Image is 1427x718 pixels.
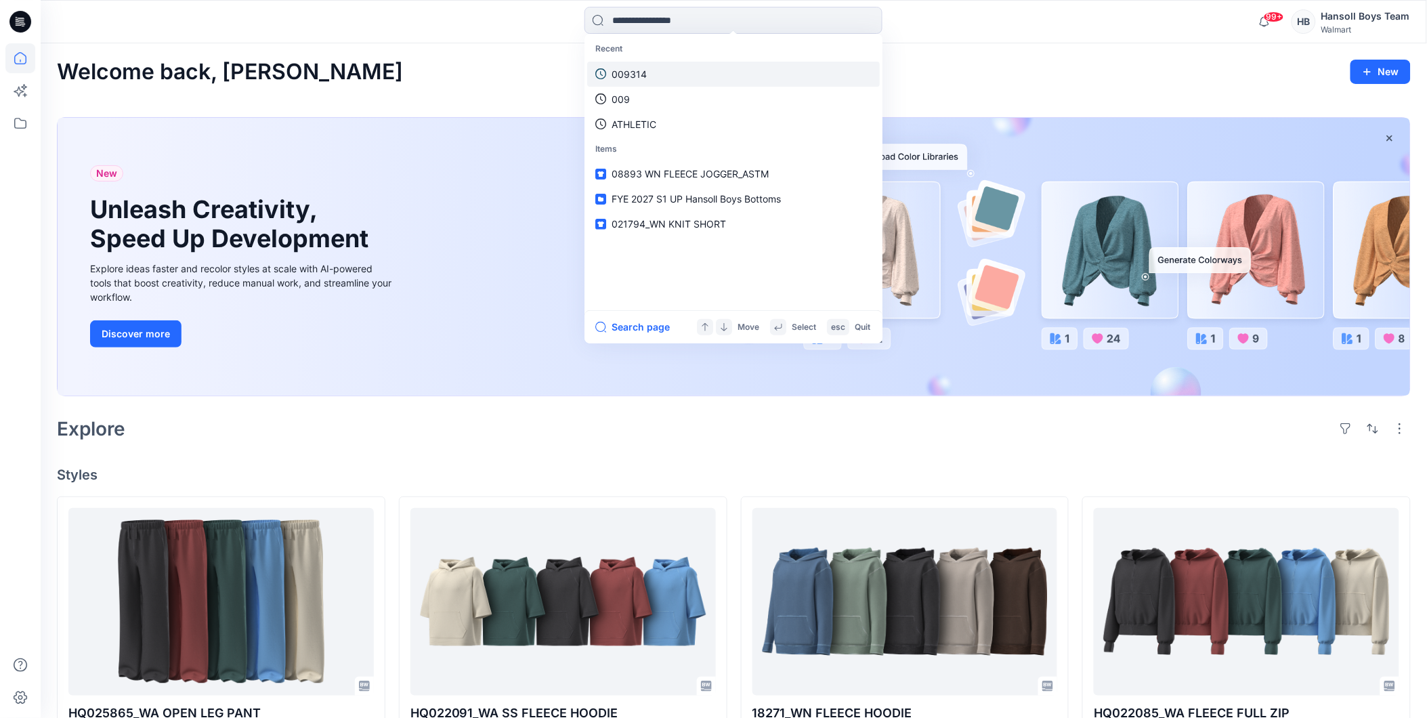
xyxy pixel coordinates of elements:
p: Recent [587,37,880,62]
a: ATHLETIC [587,112,880,137]
a: 08893 WN FLEECE JOGGER_ASTM [587,161,880,186]
h1: Unleash Creativity, Speed Up Development [90,195,375,253]
div: HB [1292,9,1316,34]
span: FYE 2027 S1 UP Hansoll Boys Bottoms [612,193,781,205]
a: 18271_WN FLEECE HOODIE [752,508,1058,696]
h2: Welcome back, [PERSON_NAME] [57,60,403,85]
a: HQ022085_WA FLEECE FULL ZIP [1094,508,1399,696]
p: Move [738,320,759,335]
div: Explore ideas faster and recolor styles at scale with AI-powered tools that boost creativity, red... [90,261,395,304]
p: ATHLETIC [612,117,656,131]
span: 08893 WN FLEECE JOGGER_ASTM [612,168,769,179]
button: New [1350,60,1411,84]
a: HQ022091_WA SS FLEECE HOODIE [410,508,716,696]
button: Discover more [90,320,182,347]
div: Walmart [1321,24,1410,35]
a: FYE 2027 S1 UP Hansoll Boys Bottoms [587,186,880,211]
p: Quit [855,320,870,335]
a: 009 [587,87,880,112]
a: Discover more [90,320,395,347]
span: 99+ [1264,12,1284,22]
p: 009314 [612,67,647,81]
button: Search page [595,319,670,335]
p: 009 [612,92,630,106]
p: Items [587,137,880,162]
h2: Explore [57,418,125,440]
h4: Styles [57,467,1411,483]
a: 009314 [587,62,880,87]
p: esc [831,320,845,335]
a: HQ025865_WA OPEN LEG PANT [68,508,374,696]
span: 021794_WN KNIT SHORT [612,218,726,230]
span: New [96,165,117,182]
div: Hansoll Boys Team [1321,8,1410,24]
p: Select [792,320,816,335]
a: 021794_WN KNIT SHORT [587,211,880,236]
